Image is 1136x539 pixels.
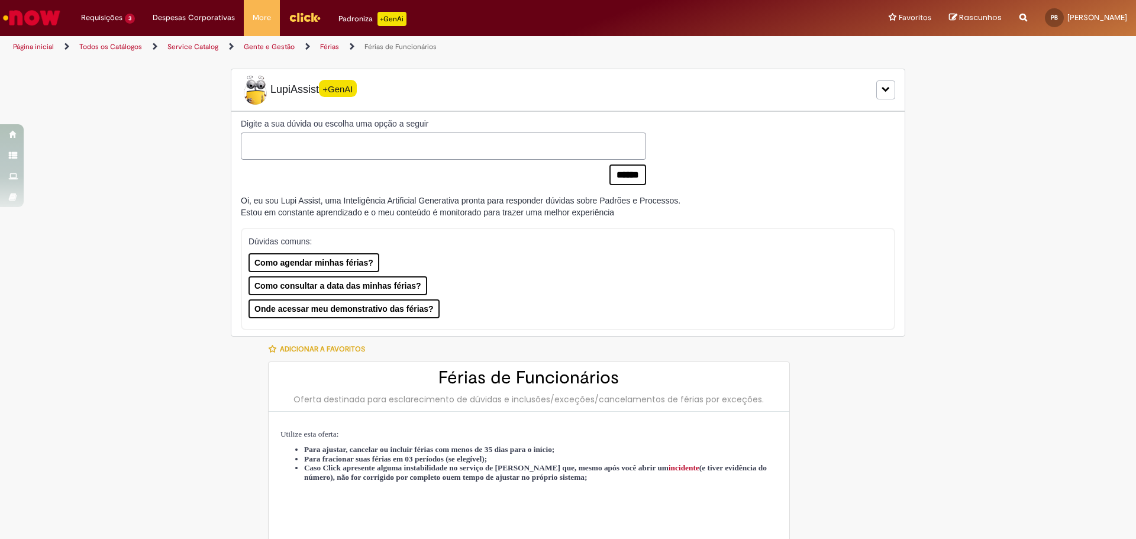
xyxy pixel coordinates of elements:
p: +GenAi [377,12,406,26]
span: LupiAssist [241,75,357,105]
a: Férias [320,42,339,51]
span: Caso Click apresente alguma instabilidade no serviço de [PERSON_NAME] que, mesmo após você abrir ... [304,463,767,482]
a: Página inicial [13,42,54,51]
div: Oi, eu sou Lupi Assist, uma Inteligência Artificial Generativa pronta para responder dúvidas sobr... [241,195,680,218]
button: Como agendar minhas férias? [248,253,379,272]
h2: Férias de Funcionários [280,368,777,388]
span: 3 [125,14,135,24]
p: Dúvidas comuns: [248,235,872,247]
span: Para fracionar suas férias em 03 períodos (se elegível); [304,454,487,463]
img: ServiceNow [1,6,62,30]
span: [PERSON_NAME] [1067,12,1127,22]
span: Requisições [81,12,122,24]
span: Adicionar a Favoritos [280,344,365,354]
span: Rascunhos [959,12,1002,23]
button: Adicionar a Favoritos [268,337,372,362]
div: Oferta destinada para esclarecimento de dúvidas e inclusões/exceções/cancelamentos de férias por ... [280,393,777,405]
strong: em tempo de ajustar no próprio sistema; [451,473,588,482]
button: Onde acessar meu demonstrativo das férias? [248,299,440,318]
span: PB [1051,14,1058,21]
div: Padroniza [338,12,406,26]
span: Utilize esta oferta: [280,430,338,438]
div: LupiLupiAssist+GenAI [231,69,905,111]
a: Rascunhos [949,12,1002,24]
a: Gente e Gestão [244,42,295,51]
ul: Trilhas de página [9,36,748,58]
button: Como consultar a data das minhas férias? [248,276,427,295]
span: More [253,12,271,24]
span: +GenAI [319,80,357,97]
span: Para ajustar, cancelar ou incluir férias com menos de 35 dias para o início; [304,445,554,454]
label: Digite a sua dúvida ou escolha uma opção a seguir [241,118,646,130]
span: Favoritos [899,12,931,24]
a: Todos os Catálogos [79,42,142,51]
img: click_logo_yellow_360x200.png [289,8,321,26]
a: Service Catalog [167,42,218,51]
a: incidente [669,463,699,472]
span: Despesas Corporativas [153,12,235,24]
img: Lupi [241,75,270,105]
a: Férias de Funcionários [364,42,437,51]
